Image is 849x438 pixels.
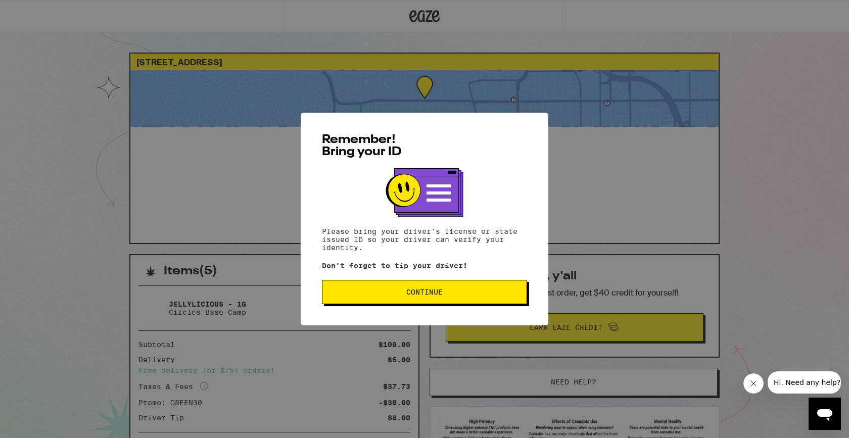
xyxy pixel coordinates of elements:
iframe: Message from company [768,371,841,394]
iframe: Button to launch messaging window [809,398,841,430]
button: Continue [322,280,527,304]
span: Continue [406,288,443,296]
iframe: Close message [743,373,764,394]
p: Please bring your driver's license or state issued ID so your driver can verify your identity. [322,227,527,252]
p: Don't forget to tip your driver! [322,262,527,270]
span: Remember! Bring your ID [322,134,402,158]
